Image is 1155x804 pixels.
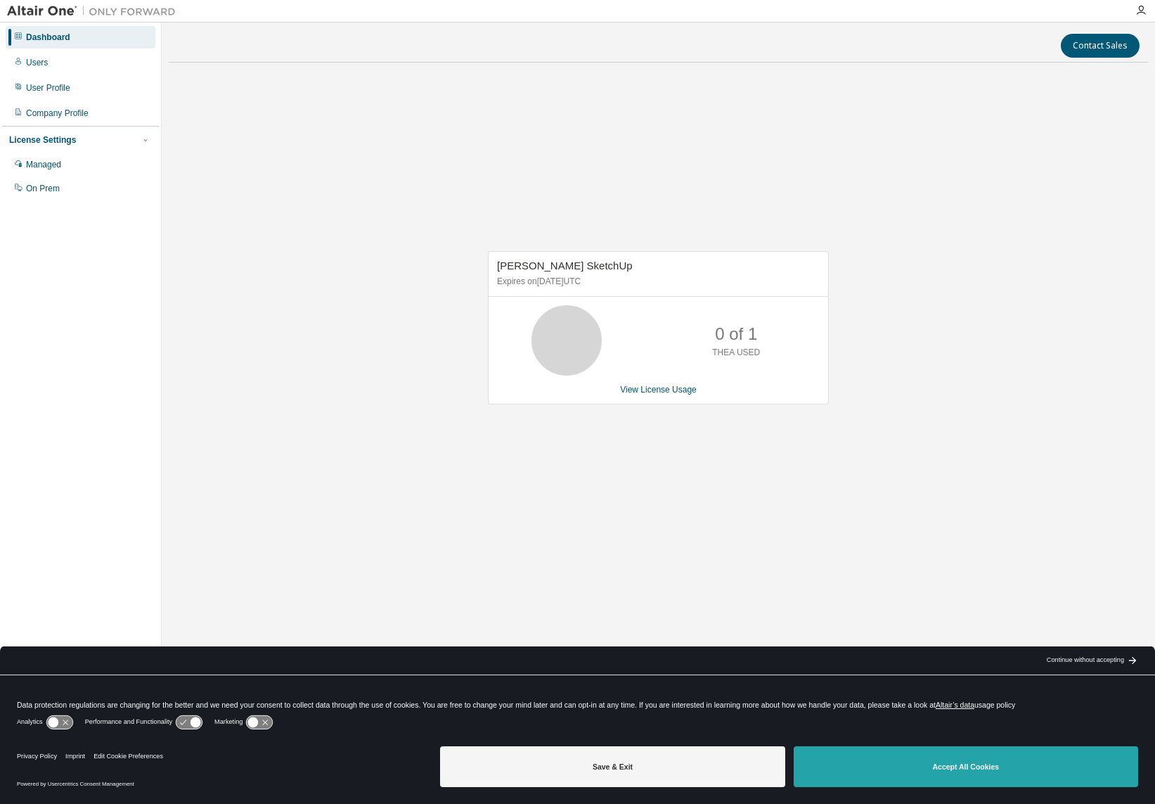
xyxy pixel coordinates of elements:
[26,57,48,68] div: Users
[26,108,89,119] div: Company Profile
[497,260,633,272] span: [PERSON_NAME] SketchUp
[715,322,757,346] p: 0 of 1
[26,82,70,94] div: User Profile
[9,134,76,146] div: License Settings
[26,183,60,194] div: On Prem
[26,159,61,170] div: Managed
[7,4,183,18] img: Altair One
[712,347,760,359] p: THEA USED
[1061,34,1140,58] button: Contact Sales
[26,32,70,43] div: Dashboard
[620,385,697,395] a: View License Usage
[497,276,816,288] p: Expires on [DATE] UTC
